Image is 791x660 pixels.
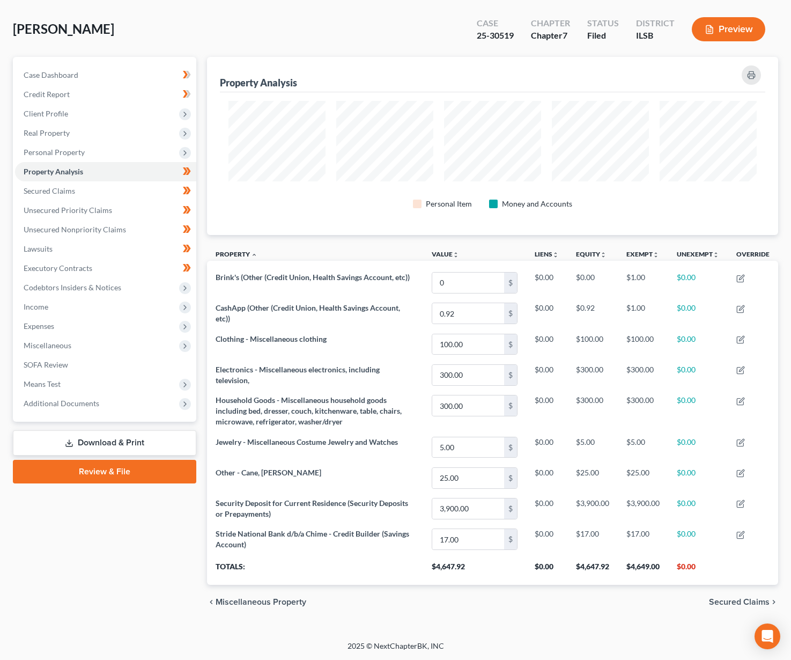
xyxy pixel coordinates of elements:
i: unfold_more [552,252,559,258]
td: $25.00 [618,463,668,493]
div: Chapter [531,30,570,42]
td: $100.00 [567,329,618,360]
span: Personal Property [24,148,85,157]
th: Override [728,244,778,268]
span: Stride National Bank d/b/a Chime - Credit Builder (Savings Account) [216,529,409,549]
i: expand_less [251,252,257,258]
td: $300.00 [618,360,668,390]
td: $0.00 [526,391,567,432]
a: Property Analysis [15,162,196,181]
div: District [636,17,675,30]
td: $1.00 [618,298,668,329]
a: Unexemptunfold_more [677,250,719,258]
input: 0.00 [432,498,504,519]
td: $25.00 [567,463,618,493]
span: 7 [563,30,567,40]
input: 0.00 [432,334,504,355]
a: Secured Claims [15,181,196,201]
span: Household Goods - Miscellaneous household goods including bed, dresser, couch, kitchenware, table... [216,395,402,426]
a: Lawsuits [15,239,196,259]
span: Clothing - Miscellaneous clothing [216,334,327,343]
td: $0.00 [567,267,618,298]
a: Download & Print [13,430,196,456]
td: $300.00 [567,360,618,390]
a: Equityunfold_more [576,250,607,258]
th: $4,647.92 [567,555,618,585]
input: 0.00 [432,273,504,293]
a: Executory Contracts [15,259,196,278]
div: $ [504,468,517,488]
td: $300.00 [618,391,668,432]
div: 2025 © NextChapterBK, INC [90,641,701,660]
td: $0.00 [668,298,728,329]
td: $17.00 [618,524,668,555]
span: SOFA Review [24,360,68,369]
span: Miscellaneous [24,341,71,350]
input: 0.00 [432,365,504,385]
button: chevron_left Miscellaneous Property [207,598,306,606]
td: $0.00 [668,524,728,555]
div: $ [504,273,517,293]
a: Valueunfold_more [432,250,459,258]
td: $0.00 [526,267,567,298]
span: Secured Claims [24,186,75,195]
td: $3,900.00 [618,493,668,524]
span: Security Deposit for Current Residence (Security Deposits or Prepayments) [216,498,408,518]
a: Case Dashboard [15,65,196,85]
div: Status [587,17,619,30]
span: Income [24,302,48,311]
td: $0.00 [526,360,567,390]
a: Credit Report [15,85,196,104]
td: $0.00 [668,432,728,463]
td: $0.00 [668,360,728,390]
i: unfold_more [653,252,659,258]
td: $0.00 [526,329,567,360]
td: $0.92 [567,298,618,329]
div: Open Intercom Messenger [755,624,780,649]
i: unfold_more [600,252,607,258]
div: Personal Item [426,199,472,209]
button: Secured Claims chevron_right [709,598,778,606]
span: Unsecured Priority Claims [24,206,112,215]
td: $0.00 [668,463,728,493]
input: 0.00 [432,529,504,549]
td: $1.00 [618,267,668,298]
div: $ [504,498,517,519]
span: Miscellaneous Property [216,598,306,606]
span: Case Dashboard [24,70,78,79]
td: $17.00 [567,524,618,555]
span: CashApp (Other (Credit Union, Health Savings Account, etc)) [216,303,400,323]
i: unfold_more [453,252,459,258]
a: Property expand_less [216,250,257,258]
span: [PERSON_NAME] [13,21,114,36]
td: $5.00 [567,432,618,463]
td: $0.00 [668,267,728,298]
div: 25-30519 [477,30,514,42]
button: Preview [692,17,765,41]
i: unfold_more [713,252,719,258]
div: $ [504,529,517,549]
div: $ [504,334,517,355]
input: 0.00 [432,468,504,488]
span: Lawsuits [24,244,53,253]
a: Exemptunfold_more [626,250,659,258]
span: Other - Cane, [PERSON_NAME] [216,468,321,477]
span: Property Analysis [24,167,83,176]
td: $0.00 [668,329,728,360]
td: $0.00 [668,493,728,524]
th: Totals: [207,555,423,585]
td: $300.00 [567,391,618,432]
td: $0.00 [668,391,728,432]
div: Money and Accounts [502,199,572,209]
span: Codebtors Insiders & Notices [24,283,121,292]
td: $0.00 [526,463,567,493]
i: chevron_right [770,598,778,606]
span: Unsecured Nonpriority Claims [24,225,126,234]
div: $ [504,303,517,324]
span: Secured Claims [709,598,770,606]
a: Unsecured Priority Claims [15,201,196,220]
div: Property Analysis [220,76,297,89]
div: ILSB [636,30,675,42]
th: $4,647.92 [423,555,526,585]
th: $0.00 [668,555,728,585]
